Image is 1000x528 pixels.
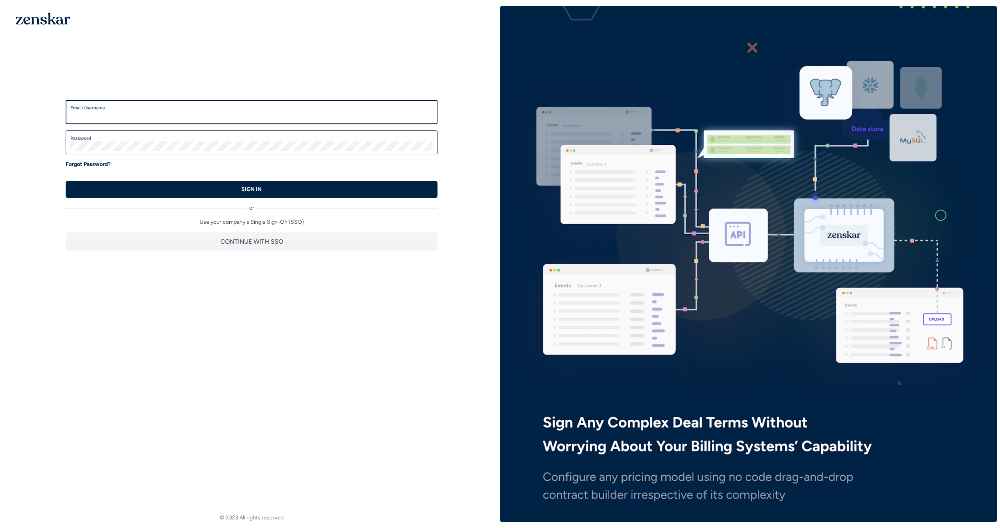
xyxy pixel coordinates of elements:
[66,198,437,212] div: or
[66,181,437,198] button: SIGN IN
[70,105,433,111] label: Email/Username
[16,12,70,25] img: 1OGAJ2xQqyY4LXKgY66KYq0eOWRCkrZdAb3gUhuVAqdWPZE9SRJmCz+oDMSn4zDLXe31Ii730ItAGKgCKgCCgCikA4Av8PJUP...
[66,218,437,226] p: Use your company's Single Sign-On (SSO)
[241,186,262,193] p: SIGN IN
[3,514,500,522] footer: © 2023 All rights reserved
[66,232,437,251] button: CONTINUE WITH SSO
[70,135,433,141] label: Password
[66,161,111,168] a: Forgot Password?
